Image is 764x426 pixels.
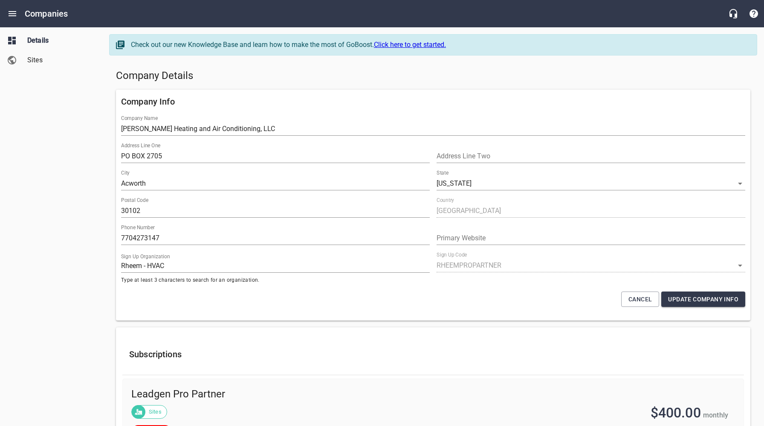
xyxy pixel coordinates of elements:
[651,405,701,421] span: $400.00
[121,225,155,230] label: Phone Number
[144,408,167,416] span: Sites
[25,7,68,20] h6: Companies
[437,170,449,175] label: State
[131,40,748,50] div: Check out our new Knowledge Base and learn how to make the most of GoBoost.
[121,259,430,273] input: Start typing to search organizations
[661,292,745,307] button: Update Company Info
[621,292,659,307] button: Cancel
[744,3,764,24] button: Support Portal
[668,294,738,305] span: Update Company Info
[121,143,160,148] label: Address Line One
[437,198,454,203] label: Country
[121,116,158,121] label: Company Name
[129,347,737,361] h6: Subscriptions
[437,252,467,257] label: Sign Up Code
[628,294,652,305] span: Cancel
[723,3,744,24] button: Live Chat
[121,95,745,108] h6: Company Info
[131,405,167,419] div: Sites
[121,276,430,285] span: Type at least 3 characters to search for an organization.
[116,69,750,83] h5: Company Details
[27,35,92,46] span: Details
[703,411,728,419] span: monthly
[2,3,23,24] button: Open drawer
[121,198,148,203] label: Postal Code
[121,170,130,175] label: City
[374,41,446,49] a: Click here to get started.
[27,55,92,65] span: Sites
[131,388,431,401] span: Leadgen Pro Partner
